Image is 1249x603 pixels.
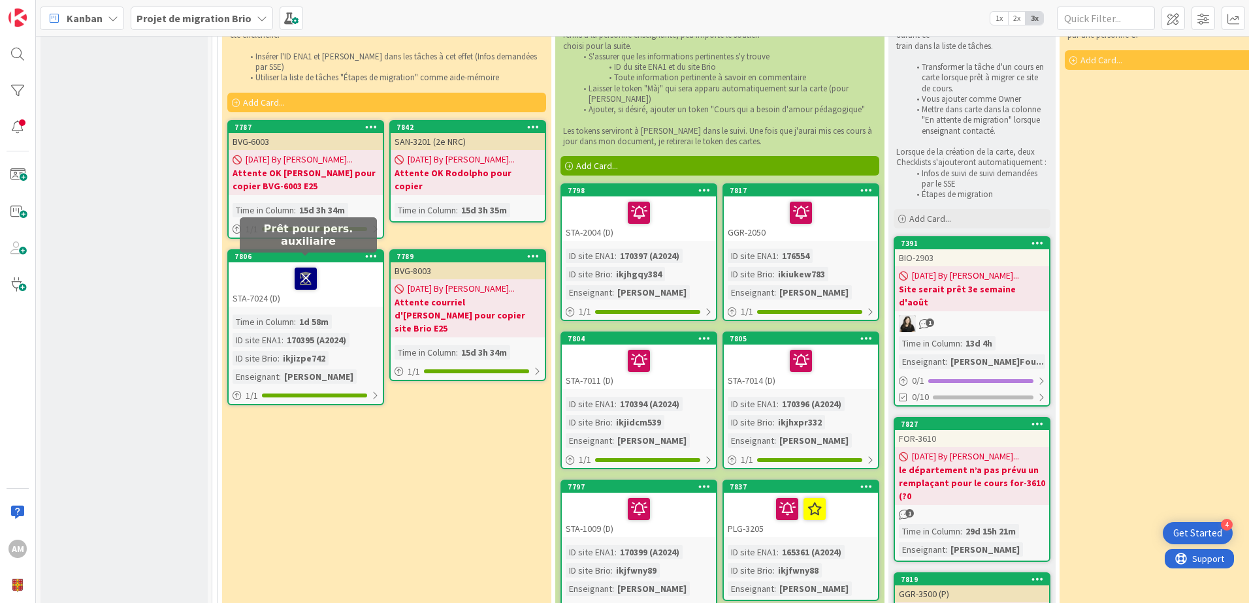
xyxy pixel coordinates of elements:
[562,303,716,320] div: 1/1
[774,581,776,596] span: :
[562,333,716,345] div: 7804
[912,374,924,388] span: 0 / 1
[895,418,1049,430] div: 7827
[284,333,349,347] div: 170395 (A2024)
[895,418,1049,447] div: 7827FOR-3610
[395,345,456,360] div: Time in Column
[899,463,1045,502] b: le département n’a pas prévu un remplaçant pour le cours for-3610 (?0
[722,480,879,601] a: 7837PLG-3205ID site ENA1:165361 (A2024)ID site Brio:ikjfwny88Enseignant:[PERSON_NAME]
[1221,519,1233,531] div: 4
[1057,7,1155,30] input: Quick Filter...
[566,267,611,281] div: ID site Brio
[909,168,1048,190] li: Infos de suivi de suivi demandées par le SSE
[8,8,27,27] img: Visit kanbanzone.com
[229,133,383,150] div: BVG-6003
[233,369,279,384] div: Enseignant
[391,121,545,133] div: 7842
[724,481,878,493] div: 7837
[614,433,690,448] div: [PERSON_NAME]
[777,545,779,559] span: :
[576,72,877,83] li: Toute information pertinente à savoir en commentaire
[391,133,545,150] div: SAN-3201 (2e NRC)
[391,262,545,279] div: BVG-8003
[562,452,716,468] div: 1/1
[8,576,27,595] img: avatar
[296,203,348,217] div: 15d 3h 34m
[566,433,612,448] div: Enseignant
[395,166,541,193] b: Attente OK Rodolpho pour copier
[245,223,372,247] h5: Prêt pour pers. auxiliaire
[960,336,962,350] span: :
[901,239,1049,248] div: 7391
[730,482,878,491] div: 7837
[724,333,878,389] div: 7805STA-7014 (D)
[899,542,945,557] div: Enseignant
[1173,527,1222,540] div: Get Started
[730,334,878,343] div: 7805
[562,185,716,196] div: 7798
[576,160,618,172] span: Add Card...
[728,267,773,281] div: ID site Brio
[397,123,545,132] div: 7842
[896,147,1048,168] p: Lorsque de la création de la carte, deux Checklists s'ajouteront automatiquement :
[391,121,545,150] div: 7842SAN-3201 (2e NRC)
[235,252,383,261] div: 7806
[67,10,103,26] span: Kanban
[8,540,27,558] div: AM
[912,269,1019,283] span: [DATE] By [PERSON_NAME]...
[909,189,1048,200] li: Étapes de migration
[243,97,285,108] span: Add Card...
[294,203,296,217] span: :
[296,315,332,329] div: 1d 58m
[395,296,541,335] b: Attente courriel d'[PERSON_NAME] pour copier site Brio E25
[395,203,456,217] div: Time in Column
[909,94,1048,104] li: Vous ajouter comme Owner
[294,315,296,329] span: :
[909,104,1048,136] li: Mettre dans carte dans la colonne "En attente de migration" lorsque enseignant contacté.
[279,369,281,384] span: :
[579,305,591,318] span: 1 / 1
[227,120,384,239] a: 7787BVG-6003[DATE] By [PERSON_NAME]...Attente OK [PERSON_NAME] pour copier BVG-6003 E25Time in Co...
[1163,522,1233,544] div: Open Get Started checklist, remaining modules: 4
[728,433,774,448] div: Enseignant
[456,203,458,217] span: :
[566,249,615,263] div: ID site ENA1
[728,545,777,559] div: ID site ENA1
[722,332,879,469] a: 7805STA-7014 (D)ID site ENA1:170396 (A2024)ID site Brio:ikjhxpr332Enseignant:[PERSON_NAME]1/1
[617,545,683,559] div: 170399 (A2024)
[776,581,852,596] div: [PERSON_NAME]
[773,563,775,578] span: :
[576,62,877,72] li: ID du site ENA1 et du site Brio
[895,430,1049,447] div: FOR-3610
[894,417,1050,562] a: 7827FOR-3610[DATE] By [PERSON_NAME]...le département n’a pas prévu un remplaçant pour le cours fo...
[229,221,383,238] div: 1/1
[1008,12,1026,25] span: 2x
[724,493,878,537] div: PLG-3205
[947,354,1047,369] div: [PERSON_NAME]Fou...
[278,351,280,365] span: :
[895,574,1049,585] div: 7819
[962,524,1019,538] div: 29d 15h 21m
[233,351,278,365] div: ID site Brio
[576,84,877,105] li: Laisser le token "Màj" qui sera apparu automatiquement sur la carte (pour [PERSON_NAME])
[568,334,716,343] div: 7804
[901,420,1049,429] div: 7827
[612,433,614,448] span: :
[724,452,878,468] div: 1/1
[563,41,877,52] p: choisi pour la suite.
[895,249,1049,266] div: BIO-2903
[611,563,613,578] span: :
[246,389,258,403] span: 1 / 1
[912,450,1019,463] span: [DATE] By [PERSON_NAME]...
[728,397,777,411] div: ID site ENA1
[280,351,329,365] div: ikjizpe742
[724,333,878,345] div: 7805
[233,333,282,347] div: ID site ENA1
[233,315,294,329] div: Time in Column
[728,415,773,429] div: ID site Brio
[909,62,1048,94] li: Transformer la tâche d'un cours en carte lorsque prêt à migrer ce site de cours.
[579,453,591,467] span: 1 / 1
[456,345,458,360] span: :
[895,585,1049,602] div: GGR-3500 (P)
[562,493,716,537] div: STA-1009 (D)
